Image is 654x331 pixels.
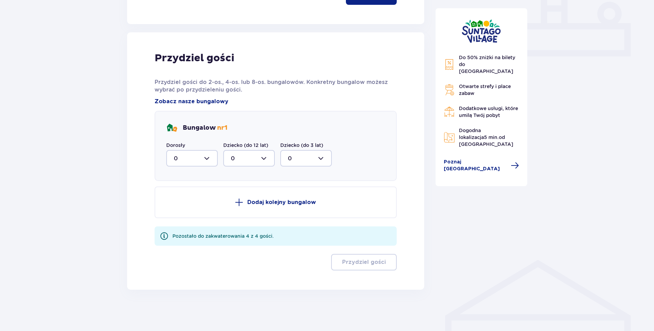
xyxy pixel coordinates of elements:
button: Dodaj kolejny bungalow [155,186,397,218]
label: Dziecko (do 12 lat) [223,142,268,149]
span: 5 min. [484,135,499,140]
span: Poznaj [GEOGRAPHIC_DATA] [444,159,507,172]
button: Przydziel gości [331,254,397,270]
img: Suntago Village [462,19,501,43]
div: Pozostało do zakwaterowania 4 z 4 gości. [172,233,274,239]
span: Do 50% zniżki na bilety do [GEOGRAPHIC_DATA] [459,55,515,74]
img: Grill Icon [444,84,455,95]
img: bungalows Icon [166,122,177,134]
img: Discount Icon [444,59,455,70]
p: Przydziel gości [155,52,234,65]
span: Dogodna lokalizacja od [GEOGRAPHIC_DATA] [459,128,513,147]
p: Przydziel gości do 2-os., 4-os. lub 8-os. bungalowów. Konkretny bungalow możesz wybrać po przydzi... [155,78,397,94]
label: Dorosły [166,142,185,149]
label: Dziecko (do 3 lat) [280,142,323,149]
span: Otwarte strefy i place zabaw [459,84,511,96]
p: Przydziel gości [342,258,386,266]
a: Zobacz nasze bungalowy [155,98,228,105]
img: Restaurant Icon [444,106,455,117]
a: Poznaj [GEOGRAPHIC_DATA] [444,159,519,172]
p: Dodaj kolejny bungalow [247,199,316,206]
span: Dodatkowe usługi, które umilą Twój pobyt [459,106,518,118]
span: nr 1 [217,124,227,132]
img: Map Icon [444,132,455,143]
p: Bungalow [183,124,227,132]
